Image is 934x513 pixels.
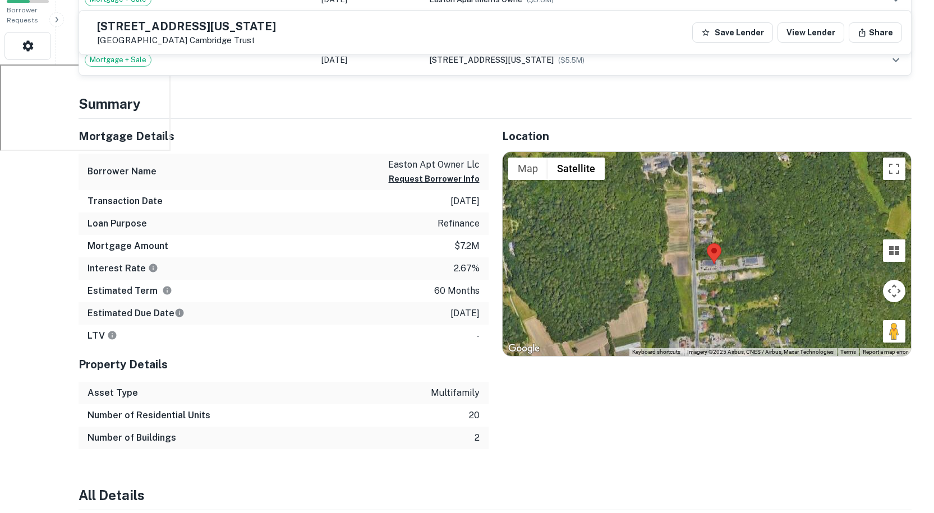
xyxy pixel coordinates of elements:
[389,172,480,186] button: Request Borrower Info
[88,217,147,230] h6: Loan Purpose
[88,329,117,343] h6: LTV
[107,330,117,340] svg: LTVs displayed on the website are for informational purposes only and may be reported incorrectly...
[88,307,185,320] h6: Estimated Due Date
[547,158,605,180] button: Show satellite imagery
[148,263,158,273] svg: The interest rates displayed on the website are for informational purposes only and may be report...
[79,356,489,373] h5: Property Details
[162,285,172,295] svg: Term is based on a standard schedule for this type of loan.
[388,158,480,172] p: easton apt owner llc
[450,307,480,320] p: [DATE]
[883,158,905,180] button: Toggle fullscreen view
[88,262,158,275] h6: Interest Rate
[475,431,480,445] p: 2
[469,409,480,422] p: 20
[558,56,585,64] span: ($ 5.5M )
[316,45,424,75] td: [DATE]
[88,431,176,445] h6: Number of Buildings
[505,341,542,356] a: Open this area in Google Maps (opens a new window)
[878,423,934,477] iframe: Chat Widget
[88,386,138,400] h6: Asset Type
[88,165,157,178] h6: Borrower Name
[454,262,480,275] p: 2.67%
[438,217,480,230] p: refinance
[174,308,185,318] svg: Estimate is based on a standard schedule for this type of loan.
[886,50,905,70] button: expand row
[692,22,773,43] button: Save Lender
[476,329,480,343] p: -
[883,280,905,302] button: Map camera controls
[434,284,480,298] p: 60 months
[97,35,276,45] p: [GEOGRAPHIC_DATA]
[777,22,844,43] a: View Lender
[508,158,547,180] button: Show street map
[883,320,905,343] button: Drag Pegman onto the map to open Street View
[883,239,905,262] button: Tilt map
[840,349,856,355] a: Terms (opens in new tab)
[88,284,172,298] h6: Estimated Term
[502,128,912,145] h5: Location
[190,35,255,45] a: Cambridge Trust
[863,349,908,355] a: Report a map error
[97,21,276,32] h5: [STREET_ADDRESS][US_STATE]
[88,195,163,208] h6: Transaction Date
[454,239,480,253] p: $7.2m
[85,54,151,66] span: Mortgage + Sale
[79,128,489,145] h5: Mortgage Details
[505,341,542,356] img: Google
[632,348,680,356] button: Keyboard shortcuts
[429,56,554,64] span: [STREET_ADDRESS][US_STATE]
[79,485,912,505] h4: All Details
[849,22,902,43] button: Share
[7,6,38,24] span: Borrower Requests
[431,386,480,400] p: multifamily
[450,195,480,208] p: [DATE]
[88,239,168,253] h6: Mortgage Amount
[687,349,834,355] span: Imagery ©2025 Airbus, CNES / Airbus, Maxar Technologies
[79,94,912,114] h4: Summary
[88,409,210,422] h6: Number of Residential Units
